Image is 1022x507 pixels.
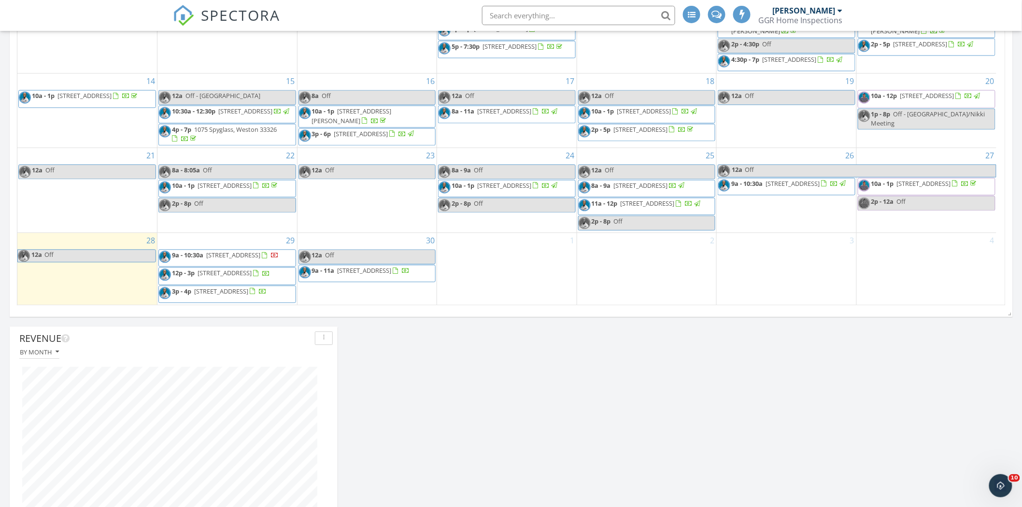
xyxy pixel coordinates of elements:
[592,92,602,100] span: 12a
[871,40,975,49] a: 2p - 5p [STREET_ADDRESS]
[298,265,436,282] a: 9a - 11a [STREET_ADDRESS]
[17,74,157,148] td: Go to September 14, 2025
[424,74,437,89] a: Go to September 16, 2025
[20,349,59,356] div: By month
[437,74,577,148] td: Go to September 17, 2025
[592,217,611,226] span: 2p - 8p
[871,180,894,188] span: 10a - 1p
[856,148,996,233] td: Go to September 27, 2025
[871,92,897,100] span: 10a - 12p
[172,126,277,143] a: 4p - 7p 1075 Spyglass, Weston 33326
[483,42,537,51] span: [STREET_ADDRESS]
[731,92,742,100] span: 12a
[32,92,55,100] span: 10a - 1p
[452,182,559,190] a: 10a - 1p [STREET_ADDRESS]
[172,182,279,190] a: 10a - 1p [STREET_ADDRESS]
[578,198,716,215] a: 11a - 12p [STREET_ADDRESS]
[284,233,297,249] a: Go to September 29, 2025
[858,180,870,192] img: img_6099.png
[312,107,392,125] a: 10a - 1p [STREET_ADDRESS][PERSON_NAME]
[158,286,296,303] a: 3p - 4p [STREET_ADDRESS]
[172,182,195,190] span: 10a - 1p
[158,250,296,267] a: 9a - 10:30a [STREET_ADDRESS]
[731,180,847,188] a: 9a - 10:30a [STREET_ADDRESS]
[312,130,331,139] span: 3p - 6p
[731,18,811,36] span: [STREET_ADDRESS][PERSON_NAME]
[159,287,171,299] img: head.jpg
[19,166,31,178] img: head.jpg
[592,126,611,134] span: 2p - 5p
[438,180,576,197] a: 10a - 1p [STREET_ADDRESS]
[159,269,171,281] img: head.jpg
[172,92,183,100] span: 12a
[437,233,577,305] td: Go to October 1, 2025
[452,182,474,190] span: 10a - 1p
[731,180,763,188] span: 9a - 10:30a
[871,40,891,49] span: 2p - 5p
[297,233,437,305] td: Go to September 30, 2025
[159,251,171,263] img: head.jpg
[18,90,156,108] a: 10a - 1p [STREET_ADDRESS]
[452,92,462,100] span: 12a
[858,39,995,56] a: 2p - 5p [STREET_ADDRESS]
[858,197,870,210] img: img_6099.png
[989,474,1012,497] iframe: Intercom live chat
[718,180,730,192] img: head.jpg
[717,148,857,233] td: Go to September 26, 2025
[157,233,298,305] td: Go to September 29, 2025
[326,166,335,175] span: Off
[452,107,559,116] a: 8a - 11a [STREET_ADDRESS]
[172,199,191,208] span: 2p - 8p
[592,166,602,175] span: 12a
[159,199,171,211] img: head.jpg
[614,217,623,226] span: Off
[578,180,716,197] a: 8a - 9a [STREET_ADDRESS]
[988,233,996,249] a: Go to October 4, 2025
[592,126,696,134] a: 2p - 5p [STREET_ADDRESS]
[424,148,437,164] a: Go to September 23, 2025
[172,107,291,116] a: 10:30a - 12:30p [STREET_ADDRESS]
[718,178,855,196] a: 9a - 10:30a [STREET_ADDRESS]
[1009,474,1020,482] span: 10
[158,180,296,197] a: 10a - 1p [STREET_ADDRESS]
[717,233,857,305] td: Go to October 3, 2025
[731,40,759,49] span: 2p - 4:30p
[766,180,820,188] span: [STREET_ADDRESS]
[326,251,335,260] span: Off
[172,126,191,134] span: 4p - 7p
[172,287,191,296] span: 3p - 4p
[19,92,31,104] img: head.jpg
[731,56,759,64] span: 4:30p - 7p
[172,269,270,278] a: 12p - 3p [STREET_ADDRESS]
[452,199,471,208] span: 2p - 8p
[617,107,671,116] span: [STREET_ADDRESS]
[577,148,717,233] td: Go to September 25, 2025
[312,251,323,260] span: 12a
[45,166,55,175] span: Off
[424,233,437,249] a: Go to September 30, 2025
[718,92,730,104] img: head.jpg
[173,5,194,26] img: The Best Home Inspection Software - Spectora
[299,267,311,279] img: head.jpg
[159,92,171,104] img: head.jpg
[477,182,531,190] span: [STREET_ADDRESS]
[858,40,870,52] img: head.jpg
[218,107,272,116] span: [STREET_ADDRESS]
[17,233,157,305] td: Go to September 28, 2025
[312,166,323,175] span: 12a
[158,268,296,285] a: 12p - 3p [STREET_ADDRESS]
[871,92,982,100] a: 10a - 12p [STREET_ADDRESS]
[159,107,171,119] img: head.jpg
[718,54,855,71] a: 4:30p - 7p [STREET_ADDRESS]
[900,92,954,100] span: [STREET_ADDRESS]
[871,197,894,206] span: 2p - 12a
[579,217,591,229] img: head.jpg
[568,233,577,249] a: Go to October 1, 2025
[621,199,675,208] span: [STREET_ADDRESS]
[158,106,296,123] a: 10:30a - 12:30p [STREET_ADDRESS]
[172,251,203,260] span: 9a - 10:30a
[452,107,474,116] span: 8a - 11a
[284,74,297,89] a: Go to September 15, 2025
[564,148,577,164] a: Go to September 24, 2025
[439,107,451,119] img: head.jpg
